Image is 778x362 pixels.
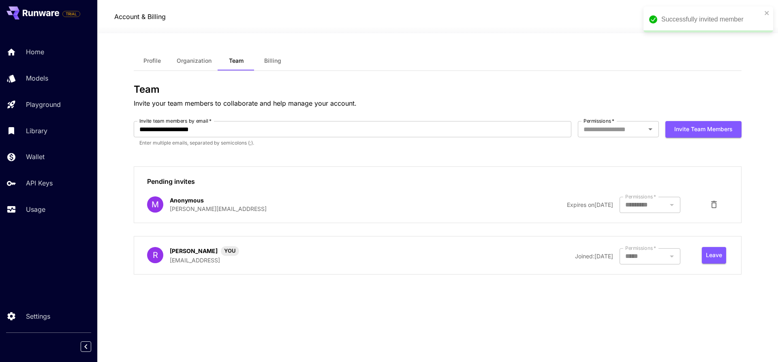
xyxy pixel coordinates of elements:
p: Usage [26,204,45,214]
p: Anonymous [170,196,204,204]
span: Team [229,57,244,64]
p: Models [26,73,48,83]
span: TRIAL [63,11,80,17]
span: YOU [221,247,239,255]
p: Invite your team members to collaborate and help manage your account. [134,98,742,108]
p: Wallet [26,152,45,162]
div: Successfully invited member [661,15,762,24]
button: close [764,10,770,16]
p: Pending invites [147,177,728,186]
p: [PERSON_NAME][EMAIL_ADDRESS] [170,204,267,213]
div: Collapse sidebar [87,339,97,354]
p: Library [26,126,47,136]
h3: Team [134,84,742,95]
p: Settings [26,311,50,321]
span: Joined: [DATE] [575,253,613,260]
label: Invite team members by email [139,117,212,124]
a: Account & Billing [114,12,166,21]
button: Leave [702,247,726,264]
p: Playground [26,100,61,109]
div: R [147,247,163,263]
button: Open [645,124,656,135]
label: Permissions [625,245,656,251]
span: Profile [143,57,161,64]
p: [EMAIL_ADDRESS] [170,256,239,264]
p: [PERSON_NAME] [170,247,218,255]
span: Billing [264,57,281,64]
nav: breadcrumb [114,12,166,21]
span: Expires on [DATE] [567,201,613,208]
p: Home [26,47,44,57]
label: Permissions [583,117,614,124]
p: API Keys [26,178,53,188]
span: Add your payment card to enable full platform functionality. [62,9,80,19]
div: M [147,196,163,213]
button: Invite team members [665,121,742,138]
p: Enter multiple emails, separated by semicolons (;). [139,139,566,147]
button: Collapse sidebar [81,341,91,352]
span: Organization [177,57,212,64]
label: Permissions [625,193,656,200]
